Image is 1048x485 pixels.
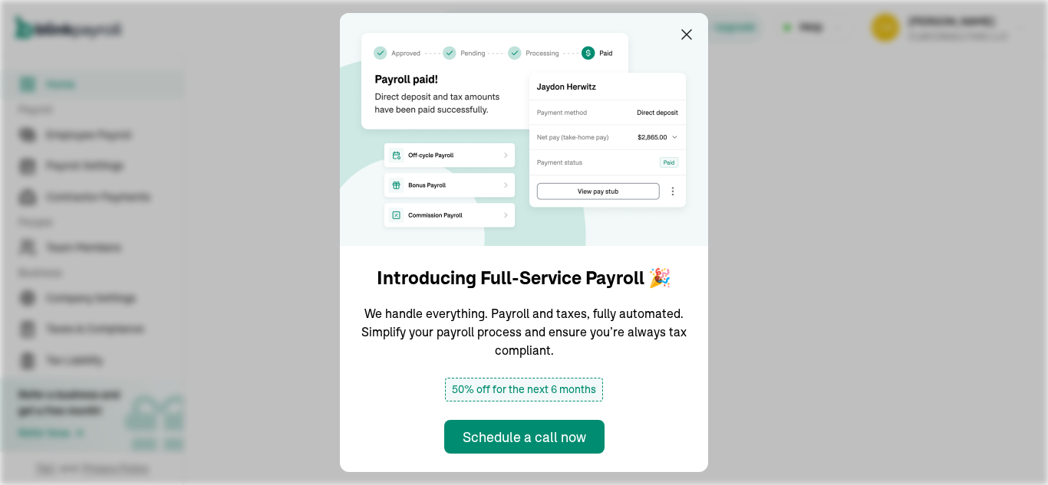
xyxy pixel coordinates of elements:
div: Schedule a call now [463,427,586,447]
img: announcement [340,13,708,246]
h1: Introducing Full-Service Payroll 🎉 [377,264,671,292]
span: 50% off for the next 6 months [445,378,603,401]
p: We handle everything. Payroll and taxes, fully automated. Simplify your payroll process and ensur... [358,304,690,359]
button: Schedule a call now [444,420,605,454]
